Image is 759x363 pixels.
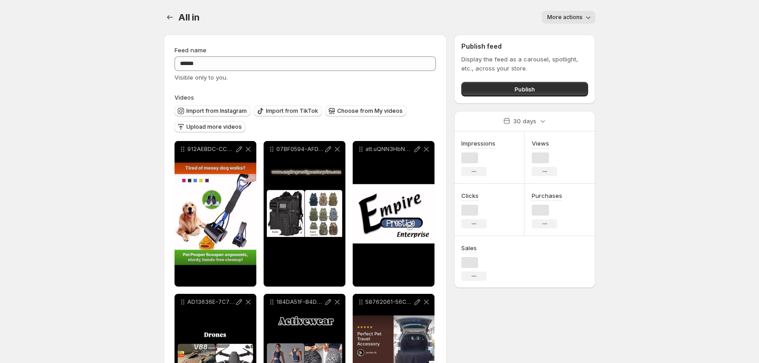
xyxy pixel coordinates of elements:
[276,146,324,153] p: 07BF0594-AFDB-4F90-86A4-FBB52A310720segment_video_2
[353,141,434,287] div: att.uQNN3HbNOCq0PSAjxqW5WiQsZ-Xj5WQjF8CoK6BfxXU
[276,298,324,306] p: 184DA51F-B4DD-4022-9CA7-9B688DF81F42segment_video_2
[532,139,549,148] h3: Views
[164,11,176,24] button: Settings
[532,191,562,200] h3: Purchases
[186,123,242,131] span: Upload more videos
[175,94,194,101] span: Videos
[266,107,318,115] span: Import from TikTok
[547,14,583,21] span: More actions
[175,74,228,81] span: Visible only to you.
[264,141,345,287] div: 07BF0594-AFDB-4F90-86A4-FBB52A310720segment_video_2
[337,107,403,115] span: Choose from My videos
[542,11,595,24] button: More actions
[175,46,206,54] span: Feed name
[461,82,588,96] button: Publish
[254,106,322,116] button: Import from TikTok
[461,243,477,252] h3: Sales
[187,146,235,153] p: 912AEBDC-CCE6-47B1-832B-798A77B7B3B8segment_video_2
[365,298,413,306] p: 58762061-56C8-4E82-AD38-5D53D252A0E2segment_video_2
[461,55,588,73] p: Display the feed as a carousel, spotlight, etc., across your store.
[461,191,479,200] h3: Clicks
[461,139,495,148] h3: Impressions
[461,42,588,51] h2: Publish feed
[178,12,200,23] span: All in
[187,298,235,306] p: AD13636E-7C76-4875-B9DC-E15FE12CBDCEsegment_video_2
[175,121,245,132] button: Upload more videos
[175,141,256,287] div: 912AEBDC-CCE6-47B1-832B-798A77B7B3B8segment_video_2
[513,116,536,126] p: 30 days
[514,85,535,94] span: Publish
[186,107,247,115] span: Import from Instagram
[365,146,413,153] p: att.uQNN3HbNOCq0PSAjxqW5WiQsZ-Xj5WQjF8CoK6BfxXU
[175,106,250,116] button: Import from Instagram
[325,106,406,116] button: Choose from My videos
